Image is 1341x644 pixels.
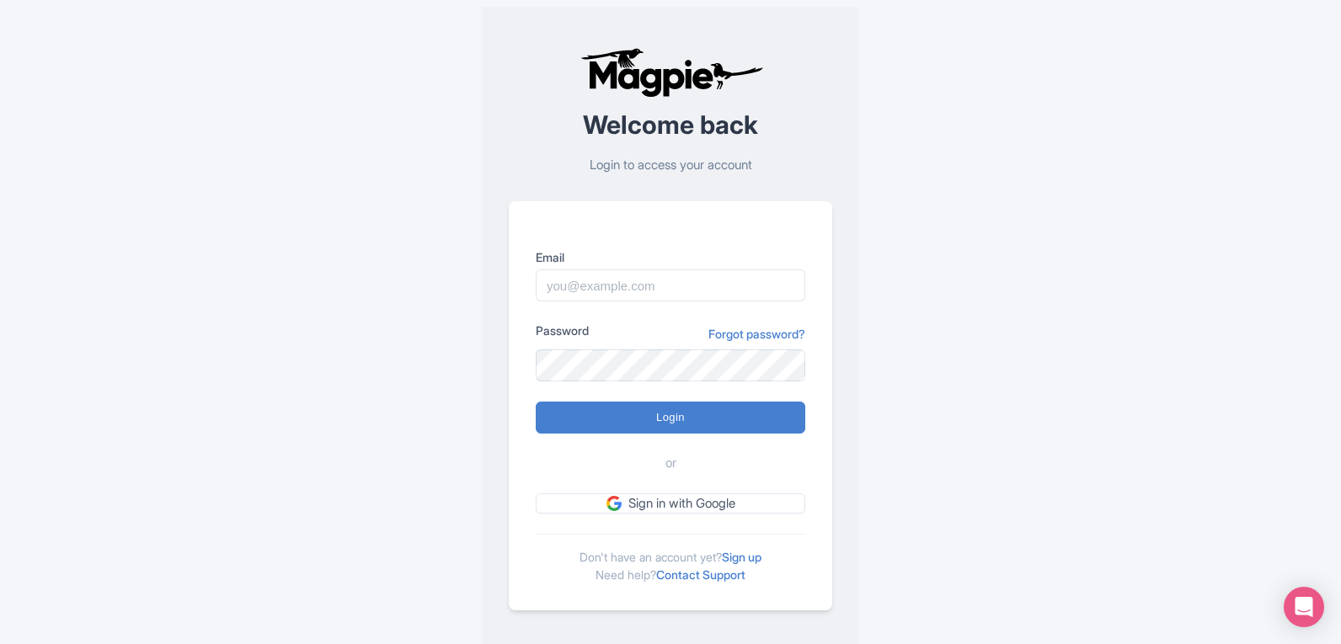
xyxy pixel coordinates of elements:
[536,493,805,514] a: Sign in with Google
[606,496,622,511] img: google.svg
[536,534,805,583] div: Don't have an account yet? Need help?
[509,156,832,175] p: Login to access your account
[536,248,805,266] label: Email
[536,402,805,434] input: Login
[509,111,832,139] h2: Welcome back
[1284,587,1324,627] div: Open Intercom Messenger
[576,47,766,98] img: logo-ab69f6fb50320c5b225c76a69d11143b.png
[656,567,745,582] a: Contact Support
[536,322,589,339] label: Password
[708,325,805,343] a: Forgot password?
[722,550,761,564] a: Sign up
[536,269,805,301] input: you@example.com
[665,454,676,473] span: or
